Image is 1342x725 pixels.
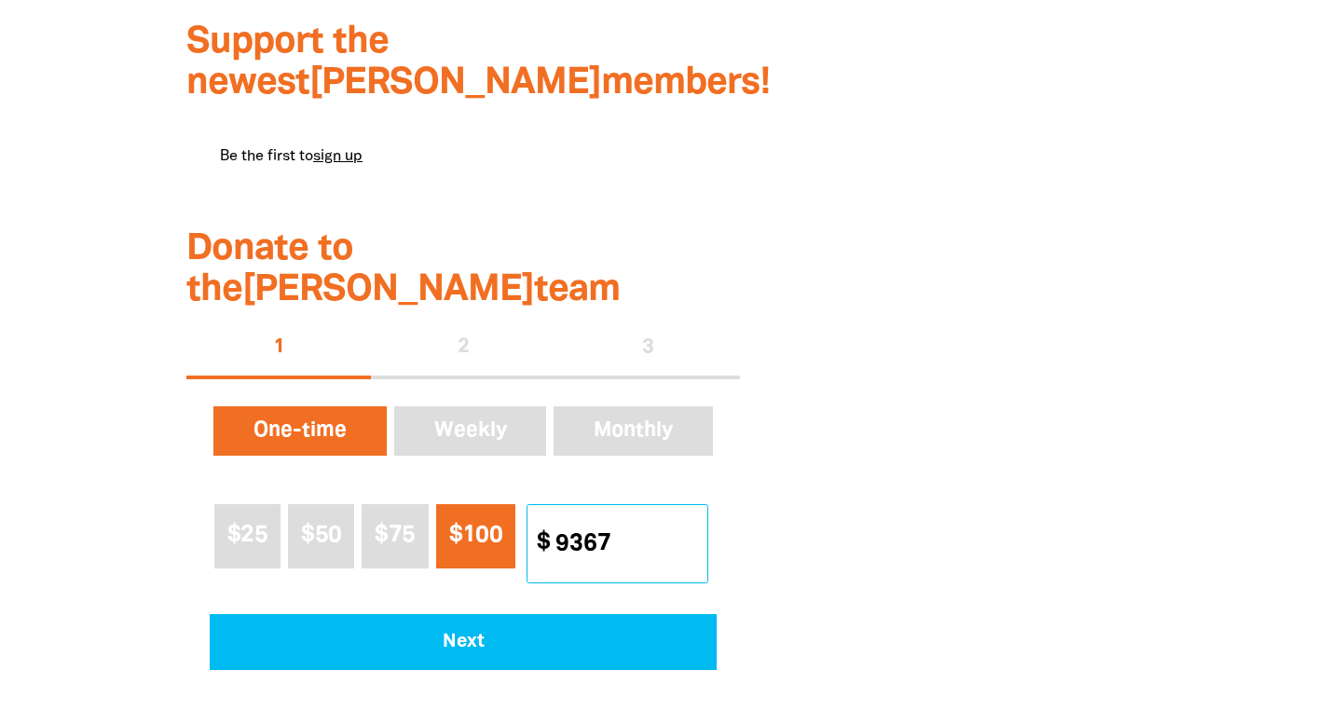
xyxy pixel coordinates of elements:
button: $75 [362,504,428,568]
span: $75 [375,525,415,546]
button: Monthly [550,403,717,460]
div: Paginated content [205,130,721,183]
span: $25 [227,525,267,546]
span: Support the newest [PERSON_NAME] members! [186,25,770,101]
input: Other [542,505,707,582]
span: Next [236,633,692,651]
button: $100 [436,504,516,568]
button: $25 [214,504,281,568]
span: $100 [449,525,502,546]
button: $50 [288,504,354,568]
button: One-time [210,403,390,460]
button: Weekly [390,403,551,460]
button: Pay with Credit Card [210,614,717,670]
a: sign up [313,150,363,163]
div: Be the first to [205,130,721,183]
span: $ [527,515,550,572]
span: Donate to the [PERSON_NAME] team [186,232,620,308]
span: $50 [301,525,341,546]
